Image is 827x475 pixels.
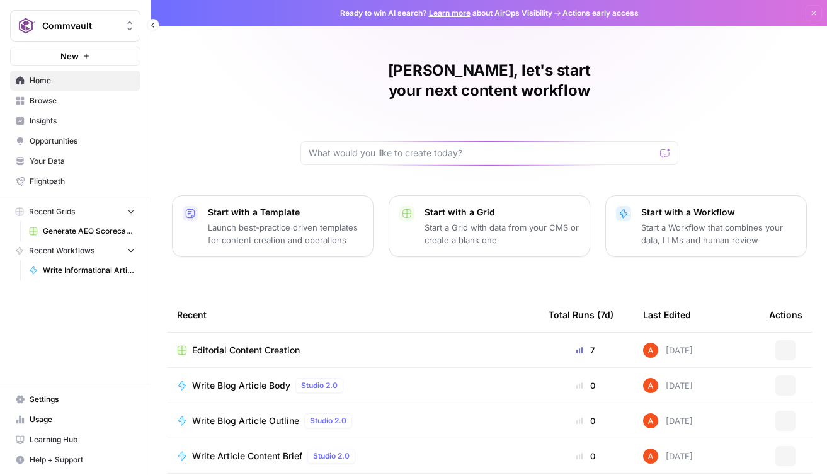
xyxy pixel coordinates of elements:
a: Settings [10,389,140,409]
a: Usage [10,409,140,430]
h1: [PERSON_NAME], let's start your next content workflow [300,60,678,101]
button: Start with a WorkflowStart a Workflow that combines your data, LLMs and human review [605,195,807,257]
button: Start with a GridStart a Grid with data from your CMS or create a blank one [389,195,590,257]
span: Your Data [30,156,135,167]
span: Studio 2.0 [301,380,338,391]
a: Flightpath [10,171,140,192]
div: 0 [549,415,623,427]
a: Generate AEO Scorecard (1) [23,221,140,241]
a: Editorial Content Creation [177,344,528,357]
a: Write Blog Article OutlineStudio 2.0 [177,413,528,428]
p: Start with a Workflow [641,206,796,219]
span: Commvault [42,20,118,32]
span: Usage [30,414,135,425]
span: Flightpath [30,176,135,187]
button: Recent Grids [10,202,140,221]
span: Learning Hub [30,434,135,445]
span: Recent Workflows [29,245,94,256]
p: Start a Grid with data from your CMS or create a blank one [425,221,579,246]
p: Start with a Template [208,206,363,219]
input: What would you like to create today? [309,147,655,159]
span: Actions early access [562,8,639,19]
div: Last Edited [643,297,691,332]
button: Workspace: Commvault [10,10,140,42]
span: Recent Grids [29,206,75,217]
div: 7 [549,344,623,357]
button: New [10,47,140,66]
a: Learn more [429,8,471,18]
span: Browse [30,95,135,106]
img: cje7zb9ux0f2nqyv5qqgv3u0jxek [643,378,658,393]
button: Start with a TemplateLaunch best-practice driven templates for content creation and operations [172,195,374,257]
div: [DATE] [643,449,693,464]
a: Write Blog Article BodyStudio 2.0 [177,378,528,393]
div: Actions [769,297,802,332]
a: Write Article Content BriefStudio 2.0 [177,449,528,464]
div: 0 [549,379,623,392]
div: Total Runs (7d) [549,297,613,332]
button: Help + Support [10,450,140,470]
span: Write Blog Article Outline [192,415,299,427]
span: New [60,50,79,62]
span: Generate AEO Scorecard (1) [43,226,135,237]
img: cje7zb9ux0f2nqyv5qqgv3u0jxek [643,343,658,358]
a: Your Data [10,151,140,171]
a: Home [10,71,140,91]
span: Studio 2.0 [313,450,350,462]
p: Start a Workflow that combines your data, LLMs and human review [641,221,796,246]
p: Start with a Grid [425,206,579,219]
p: Launch best-practice driven templates for content creation and operations [208,221,363,246]
a: Browse [10,91,140,111]
button: Recent Workflows [10,241,140,260]
div: [DATE] [643,413,693,428]
span: Settings [30,394,135,405]
span: Write Article Content Brief [192,450,302,462]
span: Insights [30,115,135,127]
span: Help + Support [30,454,135,466]
div: 0 [549,450,623,462]
a: Opportunities [10,131,140,151]
span: Ready to win AI search? about AirOps Visibility [340,8,552,19]
span: Opportunities [30,135,135,147]
div: [DATE] [643,343,693,358]
a: Learning Hub [10,430,140,450]
span: Write Informational Article Body [43,265,135,276]
a: Insights [10,111,140,131]
img: cje7zb9ux0f2nqyv5qqgv3u0jxek [643,449,658,464]
a: Write Informational Article Body [23,260,140,280]
div: Recent [177,297,528,332]
span: Write Blog Article Body [192,379,290,392]
span: Editorial Content Creation [192,344,300,357]
div: [DATE] [643,378,693,393]
img: cje7zb9ux0f2nqyv5qqgv3u0jxek [643,413,658,428]
img: Commvault Logo [14,14,37,37]
span: Home [30,75,135,86]
span: Studio 2.0 [310,415,346,426]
